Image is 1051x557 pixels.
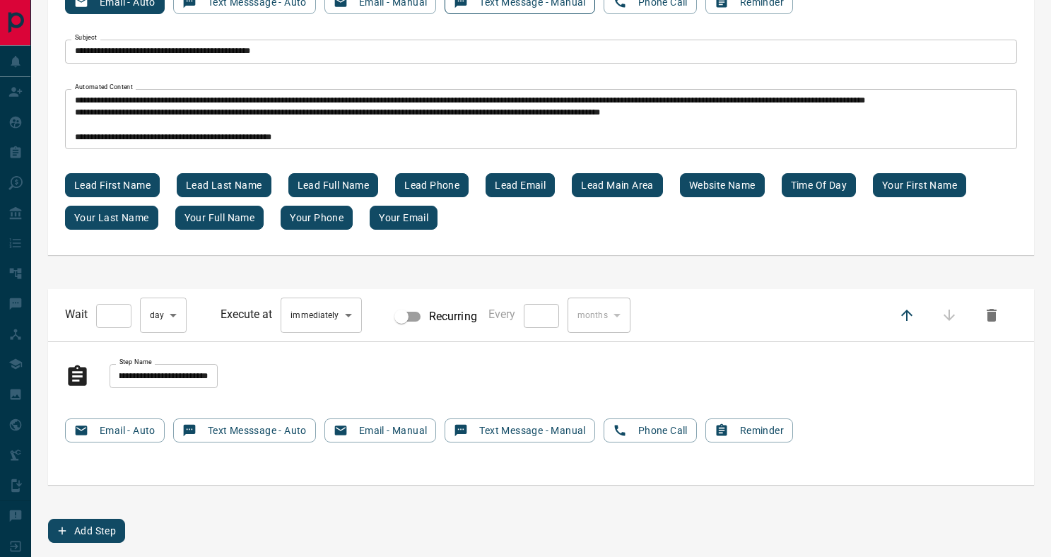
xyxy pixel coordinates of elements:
[486,173,555,197] button: Lead email
[445,418,594,442] button: Text Message - Manual
[65,206,158,230] button: Your last name
[119,358,152,367] label: Step Name
[65,418,165,442] button: Email - Auto
[705,418,793,442] button: Reminder
[221,298,361,333] div: Execute at
[75,83,133,92] label: Automated Content
[395,173,469,197] button: Lead phone
[873,173,966,197] button: Your first name
[177,173,271,197] button: Lead last name
[572,173,663,197] button: Lead main area
[604,418,697,442] button: Phone Call
[281,206,353,230] button: Your phone
[370,206,438,230] button: Your email
[288,173,379,197] button: Lead full name
[488,307,515,321] span: Every
[782,173,856,197] button: Time of day
[173,418,316,442] button: Text Messsage - Auto
[65,173,160,197] button: Lead first name
[65,298,187,333] div: Wait
[568,298,630,333] div: month s
[680,173,765,197] button: Website name
[281,298,361,333] div: immediately
[140,298,187,333] div: day
[175,206,264,230] button: Your full name
[429,308,477,325] span: Recurring
[75,33,97,42] label: Subject
[48,519,125,543] button: Add Step
[324,418,437,442] button: Email - Manual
